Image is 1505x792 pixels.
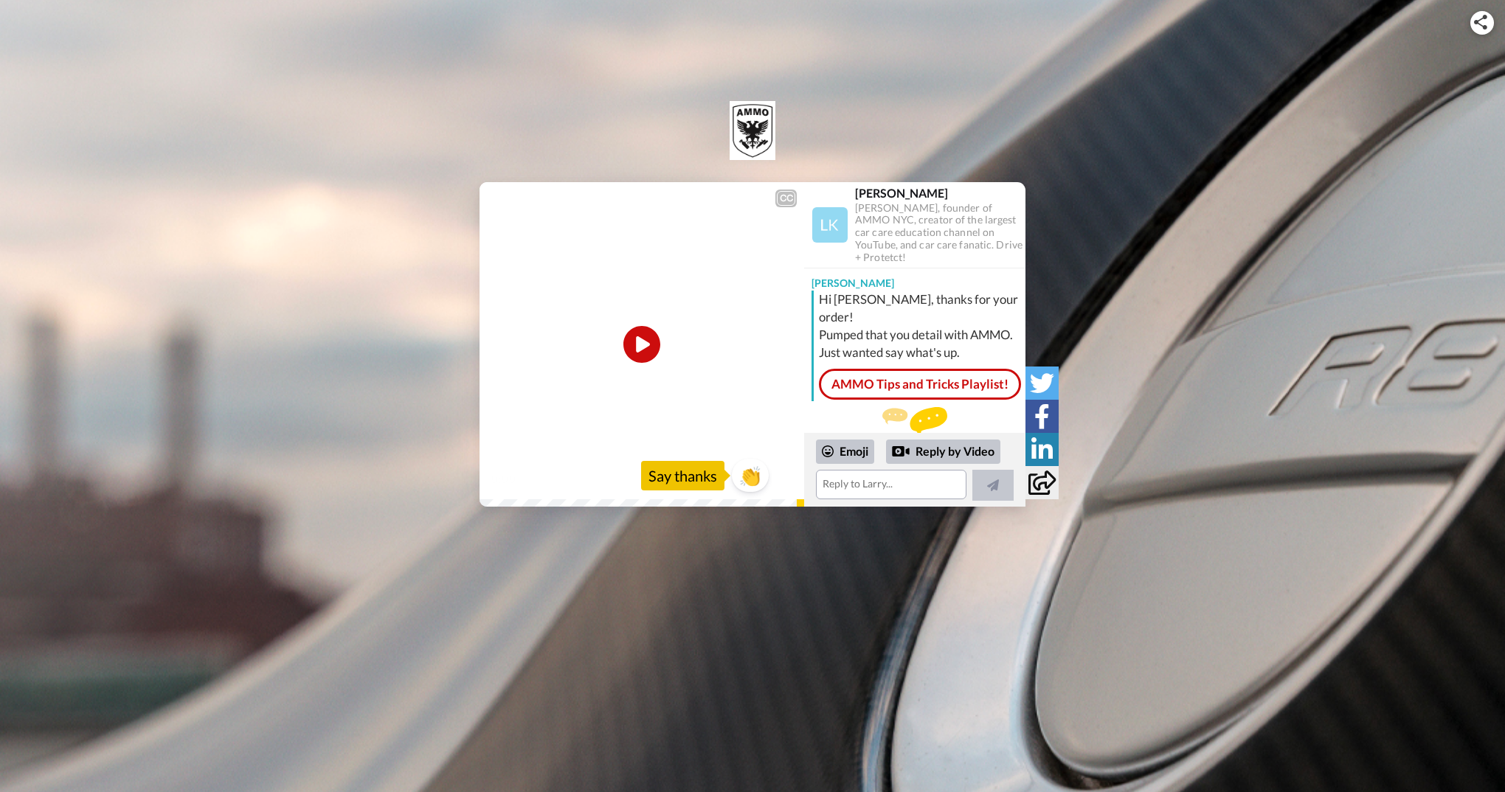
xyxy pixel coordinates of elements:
div: [PERSON_NAME], founder of AMMO NYC, creator of the largest car care education channel on YouTube,... [855,202,1025,264]
img: ic_share.svg [1474,15,1487,29]
span: 0:00 [490,470,516,487]
div: [PERSON_NAME] [855,186,1025,200]
div: Hi [PERSON_NAME], thanks for your order! Pumped that you detail with AMMO. Just wanted say what's... [819,291,1022,361]
div: Reply by Video [892,442,910,460]
img: message.svg [882,407,947,437]
div: [PERSON_NAME] [804,268,1025,291]
div: Say thanks [641,461,724,490]
div: CC [777,191,795,206]
img: Profile Image [812,207,848,243]
div: Emoji [816,440,874,463]
span: 0:27 [527,470,553,487]
a: AMMO Tips and Tricks Playlist! [819,369,1021,400]
span: / [519,470,524,487]
button: 👏 [732,459,769,492]
img: Full screen [776,471,791,486]
div: Reply by Video [886,440,1000,465]
span: 👏 [732,464,769,487]
img: logo [730,101,775,160]
div: Send [PERSON_NAME] a reply. [804,407,1025,461]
